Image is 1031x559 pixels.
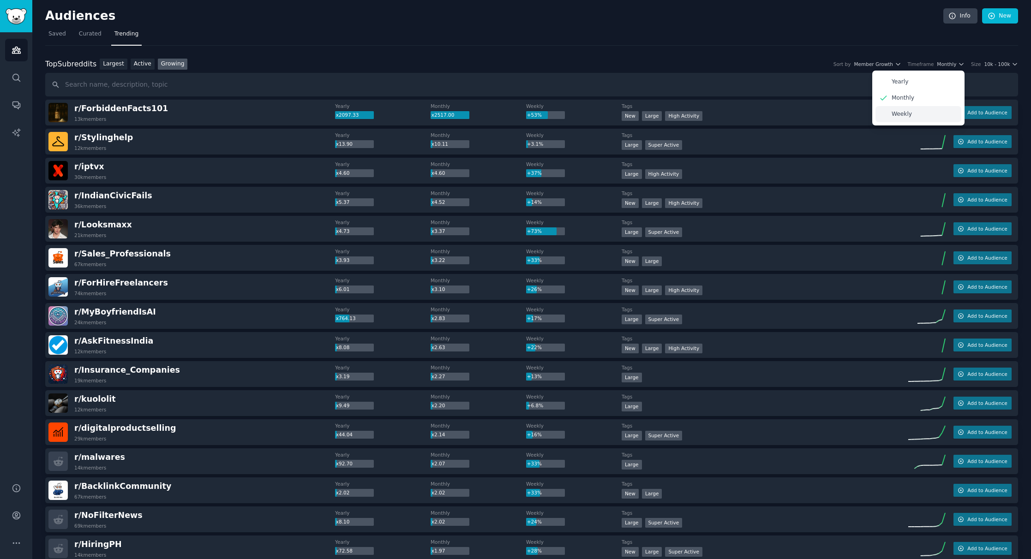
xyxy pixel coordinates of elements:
span: r/ ForHireFreelancers [74,278,168,287]
dt: Yearly [335,539,431,545]
span: +14% [527,199,542,205]
span: x92.70 [336,461,353,466]
dt: Weekly [526,248,622,255]
dt: Monthly [431,132,526,138]
dt: Tags [622,306,908,313]
dt: Yearly [335,306,431,313]
button: Add to Audience [953,106,1012,119]
div: Super Active [645,518,683,528]
span: x3.19 [336,374,350,379]
span: r/ Stylinghelp [74,133,133,142]
img: MyBoyfriendIsAI [48,306,68,326]
span: x3.37 [432,228,445,234]
span: x44.04 [336,432,353,437]
dt: Monthly [431,364,526,371]
span: x1.97 [432,548,445,553]
img: iptvx [48,161,68,180]
div: Super Active [665,547,702,557]
span: +73% [527,228,542,234]
img: IndianCivicFails [48,190,68,209]
dt: Tags [622,481,908,487]
span: r/ ForbiddenFacts101 [74,104,168,113]
div: High Activity [665,198,702,208]
span: Add to Audience [967,226,1007,232]
span: Monthly [937,61,956,67]
span: r/ NoFilterNews [74,511,143,520]
span: x2097.33 [336,112,359,118]
dt: Tags [622,277,908,284]
dt: Yearly [335,190,431,196]
dt: Yearly [335,422,431,429]
a: Curated [76,27,105,46]
dt: Monthly [431,539,526,545]
button: Add to Audience [953,280,1012,293]
div: Large [642,489,662,499]
dt: Weekly [526,510,622,516]
span: +26% [527,286,542,292]
span: r/ BacklinkCommunity [74,482,171,491]
span: +53% [527,112,542,118]
div: Large [622,373,642,382]
span: r/ Insurance_Companies [74,365,180,375]
span: Add to Audience [967,196,1007,203]
span: x4.60 [336,170,350,176]
div: High Activity [665,285,702,295]
button: Add to Audience [953,484,1012,497]
span: Add to Audience [967,138,1007,145]
span: Add to Audience [967,458,1007,464]
dt: Weekly [526,161,622,167]
img: BacklinkCommunity [48,481,68,500]
span: x764.13 [336,315,356,321]
dt: Tags [622,422,908,429]
a: Largest [100,59,127,70]
dt: Tags [622,219,908,226]
img: digitalproductselling [48,422,68,442]
span: x2.63 [432,345,445,350]
button: Add to Audience [953,309,1012,322]
dt: Weekly [526,219,622,226]
a: Growing [158,59,188,70]
img: Looksmaxx [48,219,68,238]
span: r/ AskFitnessIndia [74,336,153,345]
div: 67k members [74,494,106,500]
span: r/ malwares [74,452,125,462]
span: +6.8% [527,403,543,408]
dt: Monthly [431,248,526,255]
span: +24% [527,519,542,524]
span: Member Growth [854,61,893,67]
img: ForHireFreelancers [48,277,68,297]
span: +22% [527,345,542,350]
button: Monthly [937,61,965,67]
img: GummySearch logo [6,8,27,24]
span: x4.52 [432,199,445,205]
span: x2.27 [432,374,445,379]
div: 13k members [74,116,106,122]
span: r/ iptvx [74,162,104,171]
span: x2.83 [432,315,445,321]
div: Super Active [645,227,683,237]
span: x2.02 [336,490,350,495]
span: Add to Audience [967,516,1007,523]
span: x2517.00 [432,112,455,118]
span: +13% [527,374,542,379]
div: 36k members [74,203,106,209]
dt: Tags [622,132,908,138]
dt: Yearly [335,277,431,284]
span: r/ HiringPH [74,540,122,549]
dt: Weekly [526,364,622,371]
dt: Yearly [335,103,431,109]
span: Add to Audience [967,429,1007,435]
div: 30k members [74,174,106,180]
span: Add to Audience [967,545,1007,552]
dt: Monthly [431,161,526,167]
div: Large [642,256,662,266]
span: Add to Audience [967,255,1007,261]
p: Weekly [892,110,912,119]
span: +16% [527,432,542,437]
img: Sales_Professionals [48,248,68,268]
dt: Monthly [431,335,526,342]
img: ForbiddenFacts101 [48,103,68,122]
div: Large [622,402,642,411]
button: Add to Audience [953,397,1012,410]
dt: Tags [622,190,908,196]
